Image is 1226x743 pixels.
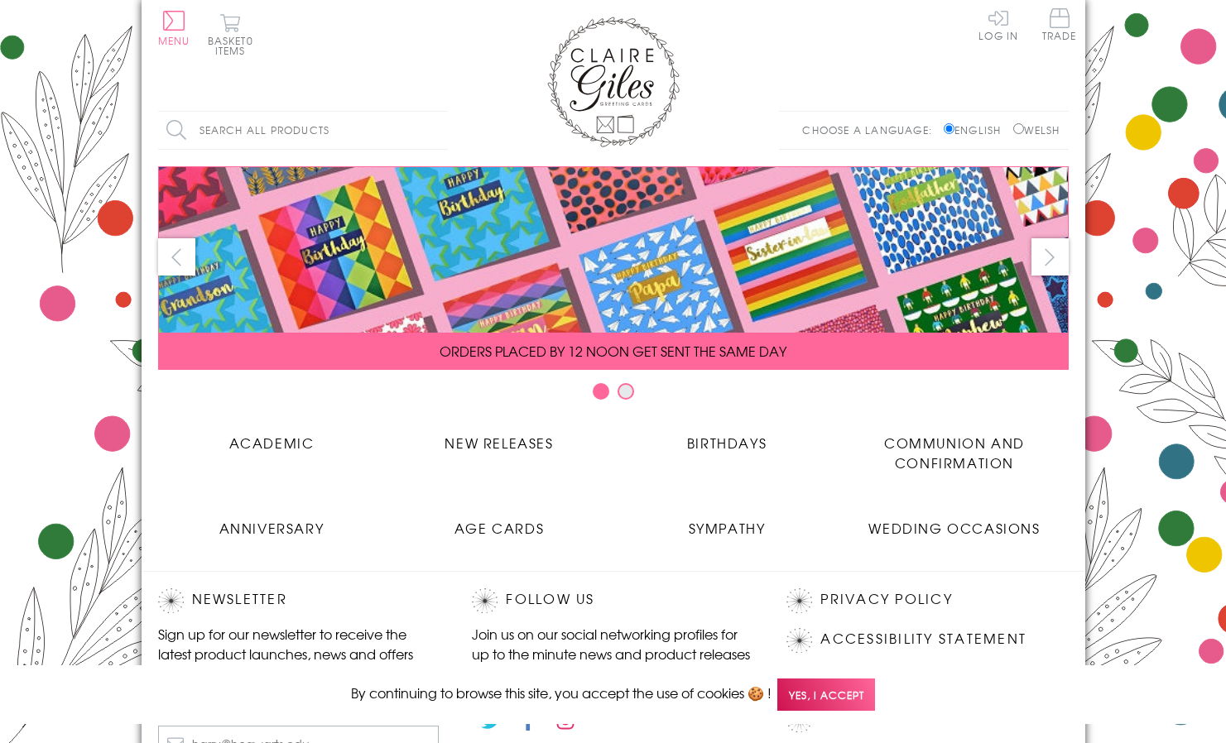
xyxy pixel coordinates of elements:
span: Age Cards [454,518,544,538]
button: Basket0 items [208,13,253,55]
button: Menu [158,11,190,46]
a: Accessibility Statement [820,628,1026,650]
span: Yes, I accept [777,678,875,711]
a: Privacy Policy [820,588,952,611]
a: Trade [1042,8,1077,44]
input: Search all products [158,112,448,149]
a: Anniversary [158,506,386,538]
input: Welsh [1013,123,1024,134]
span: 0 items [215,33,253,58]
a: Wedding Occasions [841,506,1069,538]
div: Carousel Pagination [158,382,1069,408]
button: next [1031,238,1069,276]
span: Sympathy [689,518,766,538]
label: Welsh [1013,122,1060,137]
span: ORDERS PLACED BY 12 NOON GET SENT THE SAME DAY [440,341,786,361]
span: New Releases [445,433,553,453]
button: Carousel Page 1 (Current Slide) [593,383,609,400]
input: Search [431,112,448,149]
a: New Releases [386,420,613,453]
span: Academic [229,433,315,453]
h2: Newsletter [158,588,440,613]
a: Age Cards [386,506,613,538]
a: Log In [978,8,1018,41]
p: Join us on our social networking profiles for up to the minute news and product releases the mome... [472,624,753,683]
span: Communion and Confirmation [884,433,1025,472]
h2: Follow Us [472,588,753,613]
span: Wedding Occasions [868,518,1040,538]
a: Sympathy [613,506,841,538]
a: Birthdays [613,420,841,453]
p: Sign up for our newsletter to receive the latest product launches, news and offers directly to yo... [158,624,440,683]
a: Communion and Confirmation [841,420,1069,472]
p: Choose a language: [802,122,940,137]
a: Academic [158,420,386,453]
button: Carousel Page 2 [618,383,634,400]
span: Anniversary [219,518,325,538]
span: Trade [1042,8,1077,41]
img: Claire Giles Greetings Cards [547,17,680,147]
button: prev [158,238,195,276]
input: English [944,123,954,134]
label: English [944,122,1009,137]
span: Birthdays [687,433,767,453]
a: Contact Us [820,707,921,730]
span: Menu [158,33,190,48]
